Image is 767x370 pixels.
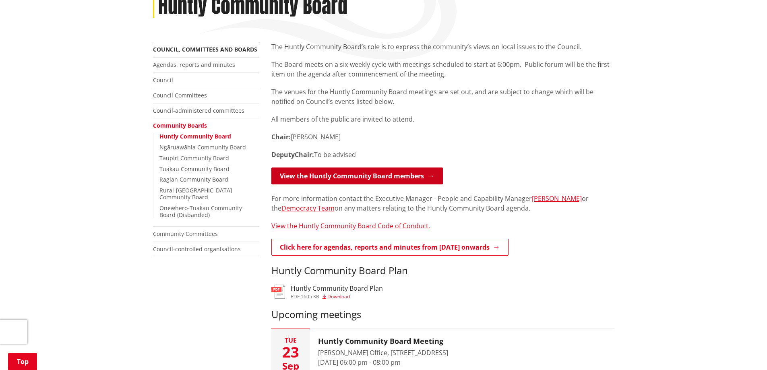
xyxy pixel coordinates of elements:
a: Council-administered committees [153,107,244,114]
div: Tue [271,337,310,343]
a: [PERSON_NAME] [532,194,582,203]
a: Raglan Community Board [159,176,228,183]
h3: Huntly Community Board Plan [271,265,614,277]
a: Agendas, reports and minutes [153,61,235,68]
a: View the Huntly Community Board Code of Conduct. [271,221,430,230]
iframe: Messenger Launcher [730,336,759,365]
span: 1605 KB [301,293,319,300]
p: [PERSON_NAME] [271,132,614,142]
a: Council-controlled organisations [153,245,241,253]
a: Community Committees [153,230,218,238]
strong: Chair: [271,132,291,141]
a: Click here for agendas, reports and minutes from [DATE] onwards [271,239,509,256]
a: Taupiri Community Board [159,154,229,162]
h3: Huntly Community Board Plan [291,285,383,292]
p: For more information contact the Executive Manager - People and Capability Manager or the on any ... [271,194,614,213]
a: Council [153,76,173,84]
a: Democracy Team [281,204,335,213]
span: Download [327,293,350,300]
p: The Huntly Community Board’s role is to express the community’s views on local issues to the Coun... [271,42,614,52]
div: 23 [271,345,310,360]
p: To be advised [271,150,614,159]
a: Tuakau Community Board [159,165,229,173]
a: Council Committees [153,91,207,99]
a: Ngāruawāhia Community Board [159,143,246,151]
a: Top [8,353,37,370]
strong: Deputy [271,150,295,159]
div: [PERSON_NAME] Office, [STREET_ADDRESS] [318,348,448,358]
a: Community Boards [153,122,207,129]
p: All members of the public are invited to attend. [271,114,614,124]
a: Huntly Community Board [159,132,231,140]
span: pdf [291,293,300,300]
p: The venues for the Huntly Community Board meetings are set out, and are subject to change which w... [271,87,614,106]
a: Rural-[GEOGRAPHIC_DATA] Community Board [159,186,232,201]
a: View the Huntly Community Board members [271,167,443,184]
strong: Chair: [295,150,314,159]
a: Onewhero-Tuakau Community Board (Disbanded) [159,204,242,219]
div: , [291,294,383,299]
h3: Upcoming meetings [271,309,614,320]
time: [DATE] 06:00 pm - 08:00 pm [318,358,401,367]
a: Council, committees and boards [153,45,257,53]
p: The Board meets on a six-weekly cycle with meetings scheduled to start at 6:00pm. Public forum wi... [271,60,614,79]
img: document-pdf.svg [271,285,285,299]
a: Huntly Community Board Plan pdf,1605 KB Download [271,285,383,299]
h3: Huntly Community Board Meeting [318,337,448,346]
